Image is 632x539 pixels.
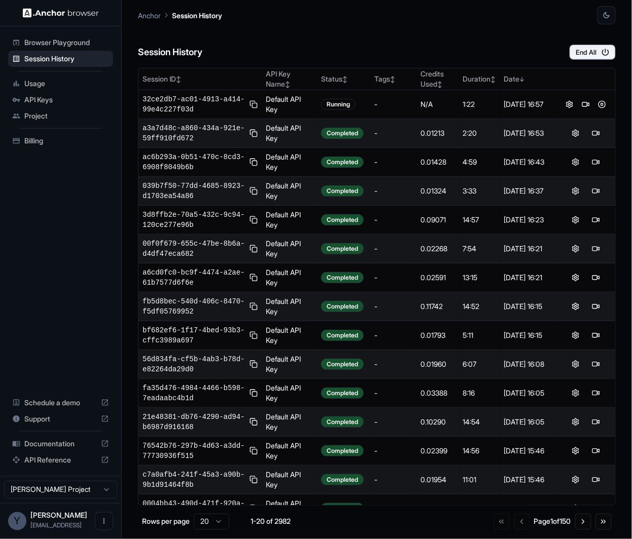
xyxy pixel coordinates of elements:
div: Running [321,99,356,110]
span: 0004bb43-490d-471f-920a-194975f5a15c [143,498,245,519]
div: - [374,273,412,283]
div: Session History [8,51,113,67]
div: N/A [420,99,455,109]
td: Default API Key [262,263,317,292]
div: 11:01 [463,475,496,485]
div: 13:15 [463,273,496,283]
span: ↕ [390,75,395,83]
div: Billing [8,133,113,149]
div: [DATE] 16:53 [504,128,552,138]
div: 0.11742 [420,301,455,312]
div: 0.02399 [420,446,455,456]
div: Tags [374,74,412,84]
div: Completed [321,214,364,225]
span: ac6b293a-0b51-470c-8cd3-6908f8049b6b [143,152,245,172]
span: 76542b76-297b-4d63-a3dd-77730936f515 [143,441,245,461]
td: Default API Key [262,350,317,379]
span: ↕ [176,75,181,83]
div: [DATE] 16:05 [504,388,552,398]
div: [DATE] 16:08 [504,359,552,369]
div: [DATE] 16:23 [504,215,552,225]
h6: Session History [138,45,202,60]
div: [DATE] 16:05 [504,417,552,427]
div: - [374,215,412,225]
div: 6:07 [463,359,496,369]
td: Default API Key [262,206,317,235]
span: 32ce2db7-ac01-4913-a414-99e4c227f03d [143,94,245,114]
div: Completed [321,359,364,370]
div: 14:57 [463,215,496,225]
div: 0.01428 [420,157,455,167]
span: ↓ [520,75,525,83]
div: - [374,186,412,196]
p: Session History [172,10,222,21]
span: 039b7f50-77dd-4685-8923-d1703ea54a86 [143,181,245,201]
span: ↕ [285,81,290,88]
td: Default API Key [262,466,317,494]
div: - [374,417,412,427]
span: Documentation [24,439,97,449]
img: Anchor Logo [23,8,99,18]
td: Default API Key [262,494,317,523]
p: Rows per page [142,517,190,527]
div: Completed [321,416,364,428]
span: ↕ [437,81,442,88]
td: Default API Key [262,408,317,437]
p: Anchor [138,10,161,21]
div: Support [8,411,113,427]
div: API Reference [8,452,113,468]
div: 0.02591 [420,273,455,283]
td: Default API Key [262,235,317,263]
div: 2:20 [463,128,496,138]
div: - [374,330,412,340]
td: Default API Key [262,177,317,206]
td: Default API Key [262,292,317,321]
div: Completed [321,503,364,514]
div: 1-20 of 2982 [245,517,296,527]
div: - [374,157,412,167]
div: Completed [321,388,364,399]
div: [DATE] 16:21 [504,244,552,254]
div: 0.01793 [420,330,455,340]
span: Session History [24,54,109,64]
div: Completed [321,474,364,485]
div: Documentation [8,436,113,452]
div: Date [504,74,552,84]
div: Duration [463,74,496,84]
div: [DATE] 16:21 [504,273,552,283]
span: 3d8ffb2e-70a5-432c-9c94-120ce277e96b [143,210,245,230]
span: 21e48381-db76-4290-ad94-b6987d916168 [143,412,245,432]
div: Completed [321,301,364,312]
div: - [374,475,412,485]
span: c7a0afb4-241f-45a3-a90b-9b1d91464f8b [143,470,245,490]
div: 8:16 [463,388,496,398]
div: Completed [321,157,364,168]
div: Credits Used [420,69,455,89]
td: Default API Key [262,437,317,466]
div: Project [8,108,113,124]
div: [DATE] 15:46 [504,446,552,456]
div: 0.10290 [420,417,455,427]
div: - [374,388,412,398]
div: [DATE] 16:15 [504,301,552,312]
div: 0.02268 [420,244,455,254]
div: 1:22 [463,99,496,109]
div: [DATE] 16:37 [504,186,552,196]
span: a6cd0fc0-bc9f-4474-a2ae-61b7577d6f6e [143,267,245,288]
button: End All [570,45,616,60]
div: Y [8,512,26,530]
div: - [374,244,412,254]
span: bf682ef6-1f17-4bed-93b3-cffc3989a697 [143,325,245,345]
div: [DATE] 15:46 [504,475,552,485]
span: 56d834fa-cf5b-4ab3-b78d-e82264da29d0 [143,354,245,374]
div: - [374,504,412,514]
div: Usage [8,75,113,92]
div: [DATE] 16:43 [504,157,552,167]
span: ↕ [491,75,496,83]
span: yuma@o-mega.ai [30,522,82,529]
div: - [374,99,412,109]
div: - [374,128,412,138]
span: fb5d8bec-540d-406c-8470-f5df05769952 [143,296,245,317]
div: 0.01324 [420,186,455,196]
div: Status [321,74,366,84]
